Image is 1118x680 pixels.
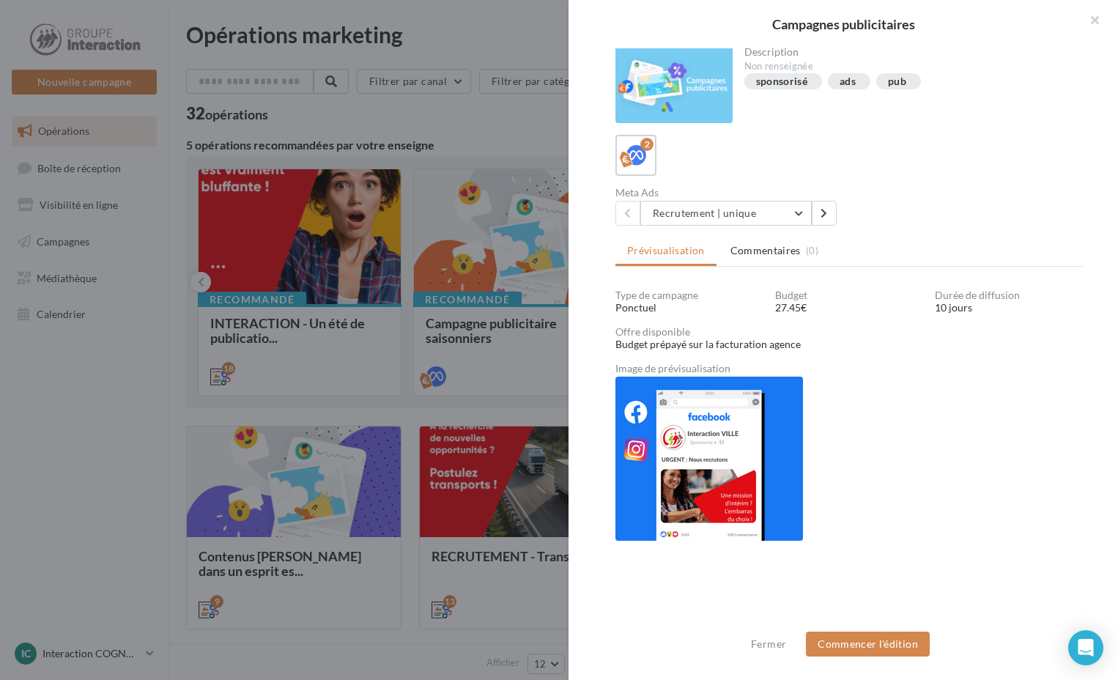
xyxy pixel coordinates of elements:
[888,76,906,87] div: pub
[840,76,856,87] div: ads
[640,201,812,226] button: Recrutement | unique
[1068,630,1103,665] div: Open Intercom Messenger
[592,18,1095,31] div: Campagnes publicitaires
[615,363,1083,374] div: Image de prévisualisation
[615,290,763,300] div: Type de campagne
[640,138,654,151] div: 2
[615,188,843,198] div: Meta Ads
[775,290,923,300] div: Budget
[935,290,1083,300] div: Durée de diffusion
[744,47,1072,57] div: Description
[615,300,763,315] div: Ponctuel
[756,76,808,87] div: sponsorisé
[806,632,930,657] button: Commencer l'édition
[775,300,923,315] div: 27.45€
[615,327,1083,337] div: Offre disponible
[730,243,801,258] span: Commentaires
[935,300,1083,315] div: 10 jours
[615,377,803,541] img: 008b87f00d921ddecfa28f1c35eec23d.png
[745,635,792,653] button: Fermer
[615,337,1083,352] div: Budget prépayé sur la facturation agence
[806,245,818,256] span: (0)
[744,60,1072,73] div: Non renseignée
